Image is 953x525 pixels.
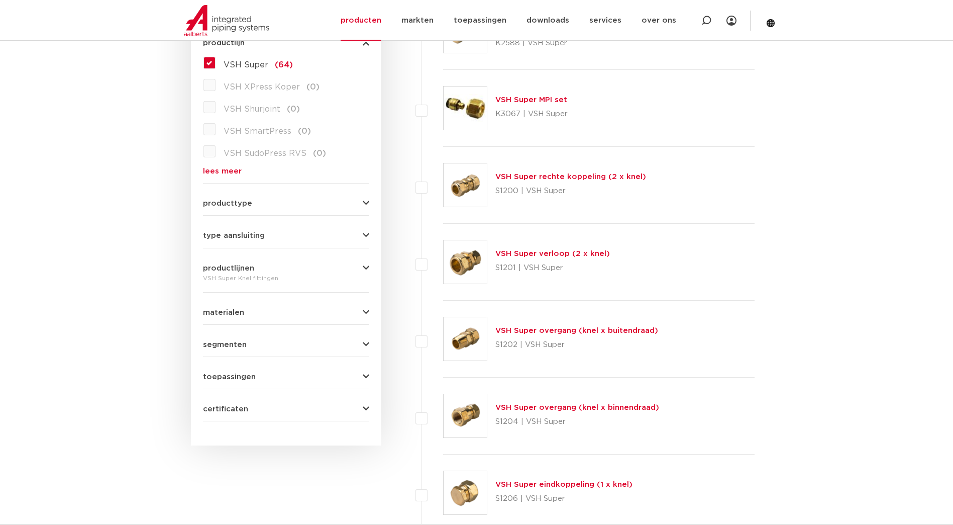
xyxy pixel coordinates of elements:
[495,250,610,257] a: VSH Super verloop (2 x knel)
[203,39,245,47] span: productlijn
[495,491,632,507] p: S1206 | VSH Super
[495,260,610,276] p: S1201 | VSH Super
[224,105,280,113] span: VSH Shurjoint
[444,240,487,284] img: Thumbnail for VSH Super verloop (2 x knel)
[495,481,632,488] a: VSH Super eindkoppeling (1 x knel)
[224,83,300,91] span: VSH XPress Koper
[203,39,369,47] button: productlijn
[203,405,248,413] span: certificaten
[203,232,265,239] span: type aansluiting
[203,405,369,413] button: certificaten
[203,200,369,207] button: producttype
[203,309,369,316] button: materialen
[298,127,311,135] span: (0)
[495,404,659,411] a: VSH Super overgang (knel x binnendraad)
[203,309,244,316] span: materialen
[224,61,268,69] span: VSH Super
[203,167,369,175] a: lees meer
[444,471,487,514] img: Thumbnail for VSH Super eindkoppeling (1 x knel)
[203,232,369,239] button: type aansluiting
[313,149,326,157] span: (0)
[495,183,646,199] p: S1200 | VSH Super
[224,149,306,157] span: VSH SudoPress RVS
[495,337,658,353] p: S1202 | VSH Super
[306,83,320,91] span: (0)
[275,61,293,69] span: (64)
[444,163,487,207] img: Thumbnail for VSH Super rechte koppeling (2 x knel)
[495,414,659,430] p: S1204 | VSH Super
[495,96,567,104] a: VSH Super MPI set
[444,317,487,361] img: Thumbnail for VSH Super overgang (knel x buitendraad)
[495,327,658,334] a: VSH Super overgang (knel x buitendraad)
[444,394,487,437] img: Thumbnail for VSH Super overgang (knel x binnendraad)
[203,265,254,272] span: productlijnen
[203,272,369,284] div: VSH Super Knel fittingen
[203,341,369,348] button: segmenten
[495,173,646,181] a: VSH Super rechte koppeling (2 x knel)
[203,373,256,381] span: toepassingen
[224,127,291,135] span: VSH SmartPress
[203,265,369,272] button: productlijnen
[287,105,300,113] span: (0)
[203,341,247,348] span: segmenten
[203,373,369,381] button: toepassingen
[444,86,487,130] img: Thumbnail for VSH Super MPI set
[203,200,252,207] span: producttype
[495,106,568,122] p: K3067 | VSH Super
[495,35,755,51] p: K2588 | VSH Super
